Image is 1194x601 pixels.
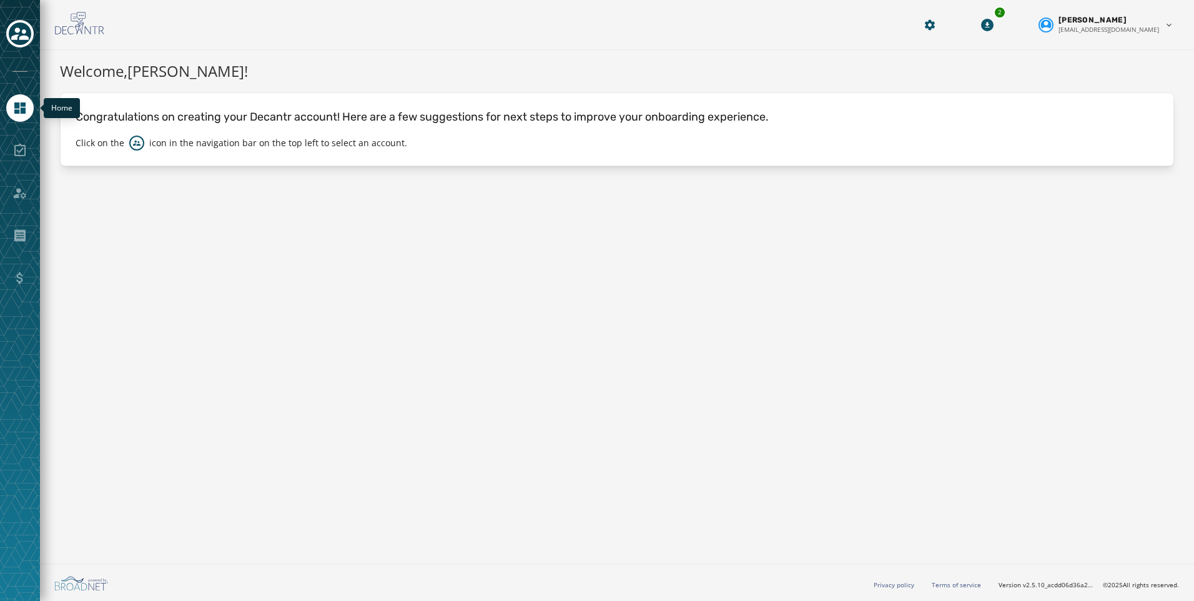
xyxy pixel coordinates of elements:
button: Manage global settings [919,14,941,36]
span: Version [999,580,1093,590]
h1: Welcome, [PERSON_NAME] ! [60,60,1174,82]
p: Congratulations on creating your Decantr account! Here are a few suggestions for next steps to im... [76,108,1158,126]
span: [EMAIL_ADDRESS][DOMAIN_NAME] [1058,25,1159,34]
p: Click on the [76,137,124,149]
p: icon in the navigation bar on the top left to select an account. [149,137,407,149]
button: User settings [1034,10,1179,39]
span: v2.5.10_acdd06d36a2d477687e21de5ea907d8c03850ae9 [1023,580,1093,590]
div: 2 [994,6,1006,19]
a: Privacy policy [874,580,914,589]
button: Toggle account select drawer [6,20,34,47]
button: Download Menu [976,14,999,36]
div: Home [44,98,80,118]
a: Terms of service [932,580,981,589]
span: [PERSON_NAME] [1058,15,1127,25]
span: © 2025 All rights reserved. [1103,580,1179,589]
a: Navigate to Home [6,94,34,122]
